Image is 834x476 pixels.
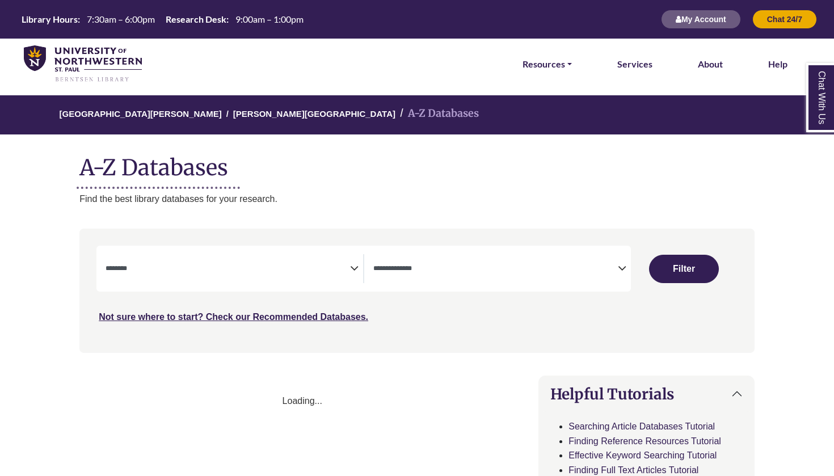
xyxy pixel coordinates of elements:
[79,146,755,180] h1: A-Z Databases
[79,95,755,134] nav: breadcrumb
[233,107,395,119] a: [PERSON_NAME][GEOGRAPHIC_DATA]
[752,14,817,24] a: Chat 24/7
[161,13,229,25] th: Research Desk:
[661,14,741,24] a: My Account
[17,13,308,24] table: Hours Today
[60,107,222,119] a: [GEOGRAPHIC_DATA][PERSON_NAME]
[17,13,308,26] a: Hours Today
[373,265,618,274] textarea: Filter
[649,255,719,283] button: Submit for Search Results
[568,465,698,475] a: Finding Full Text Articles Tutorial
[24,45,142,83] img: library_home
[87,14,155,24] span: 7:30am – 6:00pm
[661,10,741,29] button: My Account
[568,450,717,460] a: Effective Keyword Searching Tutorial
[752,10,817,29] button: Chat 24/7
[568,422,715,431] a: Searching Article Databases Tutorial
[617,57,652,71] a: Services
[106,265,350,274] textarea: Filter
[523,57,572,71] a: Resources
[395,106,479,122] li: A-Z Databases
[698,57,723,71] a: About
[79,192,755,207] p: Find the best library databases for your research.
[99,312,368,322] a: Not sure where to start? Check our Recommended Databases.
[79,229,755,352] nav: Search filters
[768,57,787,71] a: Help
[539,376,754,412] button: Helpful Tutorials
[568,436,721,446] a: Finding Reference Resources Tutorial
[79,394,525,408] div: Loading...
[17,13,81,25] th: Library Hours:
[235,14,304,24] span: 9:00am – 1:00pm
